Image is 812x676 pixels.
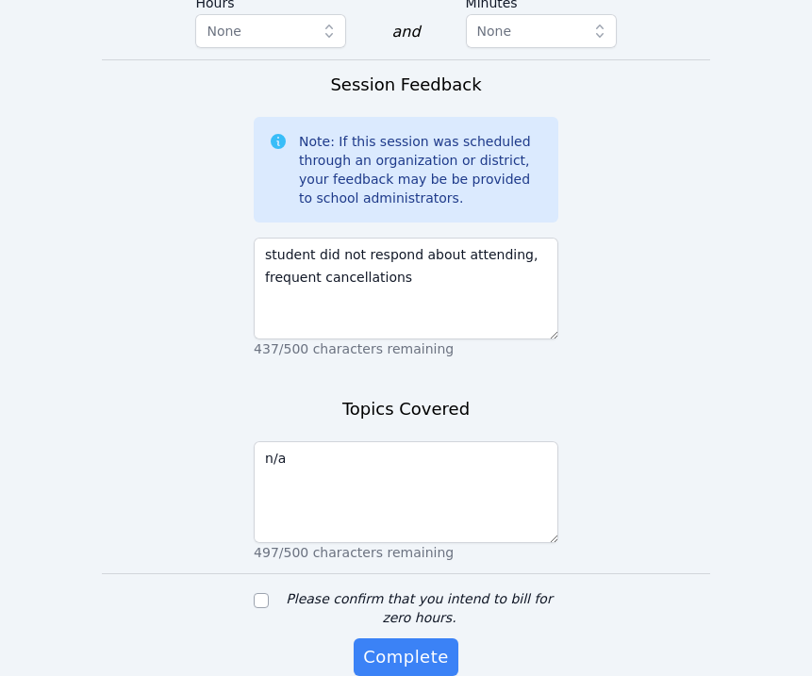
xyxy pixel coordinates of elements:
[254,238,558,339] textarea: student did not respond about attending, frequent cancellations
[354,638,457,676] button: Complete
[195,14,346,48] button: None
[363,644,448,670] span: Complete
[254,441,558,543] textarea: n/a
[477,24,512,39] span: None
[286,591,552,625] label: Please confirm that you intend to bill for zero hours.
[254,543,558,562] p: 497/500 characters remaining
[466,14,617,48] button: None
[342,396,470,422] h3: Topics Covered
[299,132,543,207] div: Note: If this session was scheduled through an organization or district, your feedback may be be ...
[391,21,420,43] div: and
[330,72,481,98] h3: Session Feedback
[254,339,558,358] p: 437/500 characters remaining
[207,24,241,39] span: None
